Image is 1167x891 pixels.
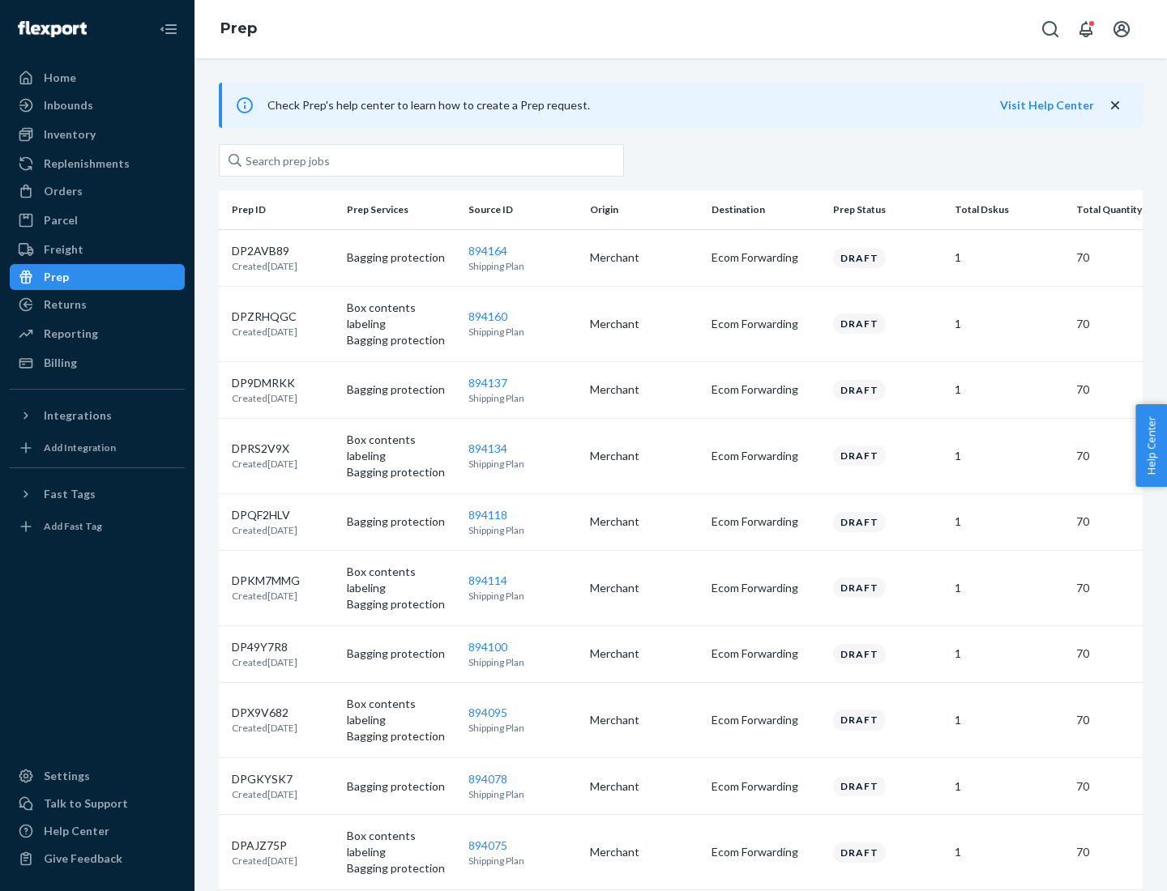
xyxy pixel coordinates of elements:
[340,190,462,229] th: Prep Services
[10,763,185,789] a: Settings
[44,441,116,454] div: Add Integration
[10,178,185,204] a: Orders
[468,508,507,522] a: 894118
[10,481,185,507] button: Fast Tags
[468,589,577,603] p: Shipping Plan
[955,844,1063,860] p: 1
[1135,404,1167,487] button: Help Center
[833,512,886,532] div: Draft
[712,580,820,596] p: Ecom Forwarding
[590,844,699,860] p: Merchant
[347,646,455,662] p: Bagging protection
[1000,97,1094,113] button: Visit Help Center
[10,151,185,177] a: Replenishments
[232,721,297,735] p: Created [DATE]
[833,313,886,334] div: Draft
[712,316,820,332] p: Ecom Forwarding
[10,237,185,262] a: Freight
[44,269,69,285] div: Prep
[232,391,297,405] p: Created [DATE]
[955,514,1063,530] p: 1
[10,403,185,428] button: Integrations
[10,292,185,318] a: Returns
[955,382,1063,398] p: 1
[1070,13,1102,45] button: Open notifications
[44,486,96,502] div: Fast Tags
[10,846,185,872] button: Give Feedback
[833,644,886,664] div: Draft
[1034,13,1067,45] button: Open Search Box
[833,842,886,863] div: Draft
[232,507,297,523] p: DPQF2HLV
[232,589,300,603] p: Created [DATE]
[232,573,300,589] p: DPKM7MMG
[232,523,297,537] p: Created [DATE]
[347,514,455,530] p: Bagging protection
[468,573,507,587] a: 894114
[232,639,297,655] p: DP49Y7R8
[220,19,257,37] a: Prep
[1107,97,1123,114] button: close
[590,448,699,464] p: Merchant
[468,259,577,273] p: Shipping Plan
[468,376,507,390] a: 894137
[955,580,1063,596] p: 1
[10,92,185,118] a: Inbounds
[468,721,577,735] p: Shipping Plan
[44,795,128,812] div: Talk to Support
[10,350,185,376] a: Billing
[232,787,297,801] p: Created [DATE]
[44,156,130,172] div: Replenishments
[44,212,78,228] div: Parcel
[468,838,507,852] a: 894075
[833,578,886,598] div: Draft
[955,778,1063,795] p: 1
[44,183,83,199] div: Orders
[1105,13,1138,45] button: Open account menu
[948,190,1070,229] th: Total Dskus
[712,778,820,795] p: Ecom Forwarding
[955,448,1063,464] p: 1
[712,382,820,398] p: Ecom Forwarding
[955,646,1063,662] p: 1
[10,791,185,816] a: Talk to Support
[347,696,455,728] p: Box contents labeling
[18,21,87,37] img: Flexport logo
[347,300,455,332] p: Box contents labeling
[44,296,87,313] div: Returns
[232,259,297,273] p: Created [DATE]
[347,564,455,596] p: Box contents labeling
[468,523,577,537] p: Shipping Plan
[347,432,455,464] p: Box contents labeling
[712,712,820,728] p: Ecom Forwarding
[347,249,455,266] p: Bagging protection
[347,828,455,860] p: Box contents labeling
[232,309,297,325] p: DPZRHQGC
[44,519,102,533] div: Add Fast Tag
[712,646,820,662] p: Ecom Forwarding
[468,706,507,719] a: 894095
[44,326,98,342] div: Reporting
[468,325,577,339] p: Shipping Plan
[833,446,886,466] div: Draft
[347,332,455,348] p: Bagging protection
[347,778,455,795] p: Bagging protection
[712,249,820,266] p: Ecom Forwarding
[232,457,297,471] p: Created [DATE]
[232,705,297,721] p: DPX9V682
[712,448,820,464] p: Ecom Forwarding
[712,844,820,860] p: Ecom Forwarding
[468,787,577,801] p: Shipping Plan
[468,640,507,654] a: 894100
[232,441,297,457] p: DPRS2V9X
[468,854,577,868] p: Shipping Plan
[152,13,185,45] button: Close Navigation
[468,244,507,258] a: 894164
[833,776,886,796] div: Draft
[44,407,112,424] div: Integrations
[232,375,297,391] p: DP9DMRKK
[44,850,122,867] div: Give Feedback
[44,70,76,86] div: Home
[44,355,77,371] div: Billing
